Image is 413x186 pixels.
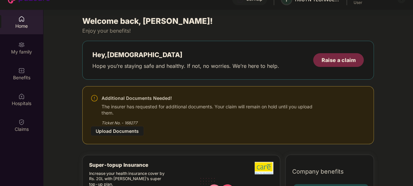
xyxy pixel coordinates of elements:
[18,67,25,74] img: svg+xml;base64,PHN2ZyBpZD0iQmVuZWZpdHMiIHhtbG5zPSJodHRwOi8vd3d3LnczLm9yZy8yMDAwL3N2ZyIgd2lkdGg9Ij...
[102,102,320,116] div: The insurer has requested for additional documents. Your claim will remain on hold until you uplo...
[92,51,279,59] div: Hey, [DEMOGRAPHIC_DATA]
[18,119,25,125] img: svg+xml;base64,PHN2ZyBpZD0iQ2xhaW0iIHhtbG5zPSJodHRwOi8vd3d3LnczLm9yZy8yMDAwL3N2ZyIgd2lkdGg9IjIwIi...
[102,116,320,126] div: Ticket No. - 168277
[18,41,25,48] img: svg+xml;base64,PHN2ZyB3aWR0aD0iMjAiIGhlaWdodD0iMjAiIHZpZXdCb3g9IjAgMCAyMCAyMCIgZmlsbD0ibm9uZSIgeG...
[82,16,213,26] span: Welcome back, [PERSON_NAME]!
[90,126,144,136] div: Upload Documents
[321,56,356,64] div: Raise a claim
[102,94,320,102] div: Additional Documents Needed!
[92,63,279,70] div: Hope you’re staying safe and healthy. If not, no worries. We’re here to help.
[255,162,273,174] img: b5dec4f62d2307b9de63beb79f102df3.png
[89,162,197,168] div: Super-topup Insurance
[18,16,25,22] img: svg+xml;base64,PHN2ZyBpZD0iSG9tZSIgeG1sbnM9Imh0dHA6Ly93d3cudzMub3JnLzIwMDAvc3ZnIiB3aWR0aD0iMjAiIG...
[82,27,374,34] div: Enjoy your benefits!
[90,94,98,102] img: svg+xml;base64,PHN2ZyBpZD0iV2FybmluZ18tXzI0eDI0IiBkYXRhLW5hbWU9Ildhcm5pbmcgLSAyNHgyNCIgeG1sbnM9Im...
[292,167,344,176] span: Company benefits
[18,93,25,100] img: svg+xml;base64,PHN2ZyBpZD0iSG9zcGl0YWxzIiB4bWxucz0iaHR0cDovL3d3dy53My5vcmcvMjAwMC9zdmciIHdpZHRoPS...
